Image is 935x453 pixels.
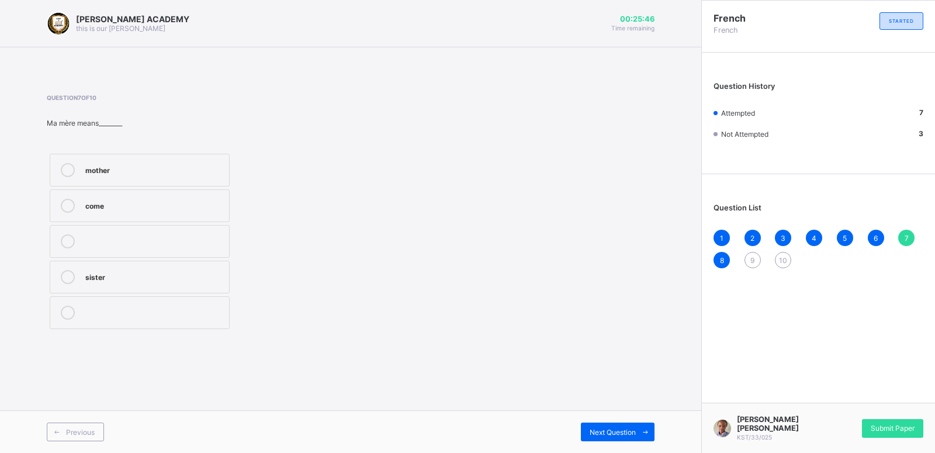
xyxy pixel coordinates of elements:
span: French [714,26,819,34]
span: 7 [905,234,909,243]
span: 10 [779,256,787,265]
span: STARTED [889,18,914,24]
div: come [85,199,223,210]
span: 8 [720,256,724,265]
div: sister [85,270,223,282]
span: [PERSON_NAME] [PERSON_NAME] [737,415,819,433]
span: 4 [812,234,816,243]
span: 9 [750,256,754,265]
span: Next Question [590,428,636,437]
span: Previous [66,428,95,437]
span: Submit Paper [871,424,915,433]
span: 1 [720,234,723,243]
span: Question History [714,82,775,91]
span: this is our [PERSON_NAME] [76,24,165,33]
span: Question 7 of 10 [47,94,356,101]
span: 00:25:46 [611,15,654,23]
span: Time remaining [611,25,654,32]
span: [PERSON_NAME] ACADEMY [76,14,189,24]
b: 3 [919,129,923,138]
span: KST/33/025 [737,434,772,441]
span: 6 [874,234,878,243]
div: Ma mѐre means________ [47,119,356,127]
span: 3 [781,234,785,243]
b: 7 [919,108,923,117]
span: Attempted [721,109,755,117]
span: Question List [714,203,761,212]
span: 2 [750,234,754,243]
span: 5 [843,234,847,243]
span: Not Attempted [721,130,768,139]
div: mother [85,163,223,175]
span: French [714,12,819,24]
